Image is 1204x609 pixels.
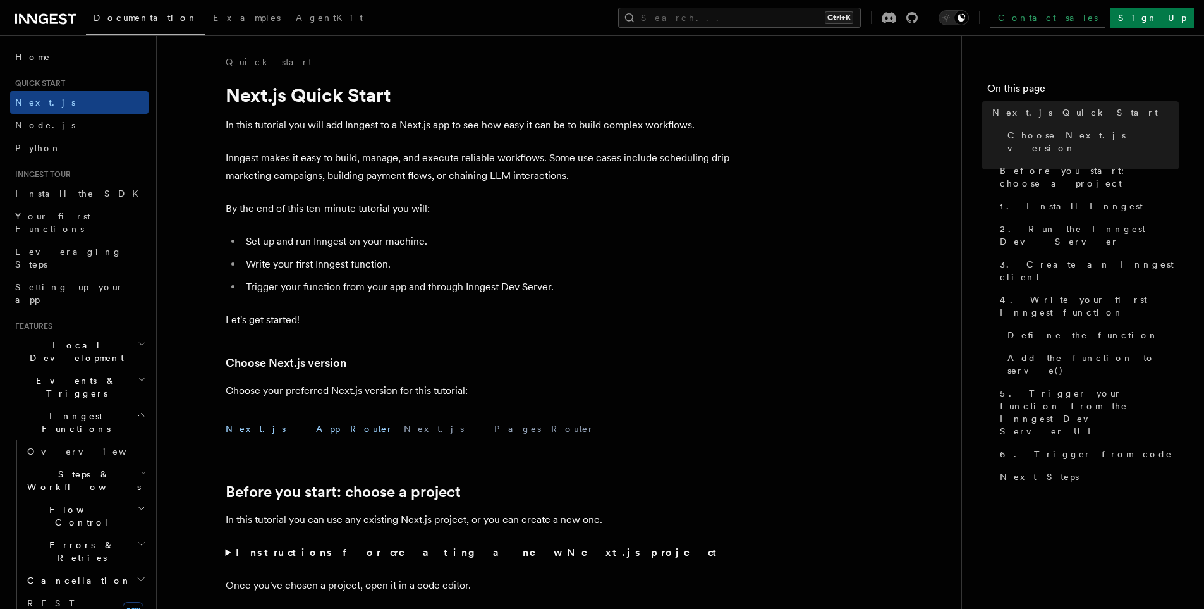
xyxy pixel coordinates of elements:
span: Next.js [15,97,75,108]
a: 1. Install Inngest [995,195,1179,218]
a: Setting up your app [10,276,149,311]
a: Install the SDK [10,182,149,205]
li: Write your first Inngest function. [242,255,731,273]
span: 6. Trigger from code [1000,448,1172,460]
p: By the end of this ten-minute tutorial you will: [226,200,731,218]
a: 4. Write your first Inngest function [995,288,1179,324]
a: Documentation [86,4,205,35]
li: Set up and run Inngest on your machine. [242,233,731,250]
a: Sign Up [1110,8,1194,28]
button: Next.js - App Router [226,415,394,443]
a: Next.js Quick Start [987,101,1179,124]
button: Search...Ctrl+K [618,8,861,28]
summary: Instructions for creating a new Next.js project [226,544,731,562]
strong: Instructions for creating a new Next.js project [236,546,722,558]
span: Home [15,51,51,63]
button: Steps & Workflows [22,463,149,498]
a: 2. Run the Inngest Dev Server [995,218,1179,253]
p: Choose your preferred Next.js version for this tutorial: [226,382,731,400]
a: Leveraging Steps [10,240,149,276]
span: Add the function to serve() [1007,352,1179,377]
span: 2. Run the Inngest Dev Server [1000,223,1179,248]
span: Steps & Workflows [22,468,141,493]
a: 6. Trigger from code [995,443,1179,465]
a: Choose Next.js version [226,354,346,372]
a: Node.js [10,114,149,137]
button: Next.js - Pages Router [404,415,595,443]
span: Leveraging Steps [15,247,122,269]
kbd: Ctrl+K [825,11,853,24]
span: 1. Install Inngest [1000,200,1143,212]
button: Events & Triggers [10,369,149,405]
span: 3. Create an Inngest client [1000,258,1179,283]
span: Node.js [15,120,75,130]
p: In this tutorial you will add Inngest to a Next.js app to see how easy it can be to build complex... [226,116,731,134]
a: Define the function [1002,324,1179,347]
button: Errors & Retries [22,534,149,569]
li: Trigger your function from your app and through Inngest Dev Server. [242,278,731,296]
a: Contact sales [990,8,1105,28]
span: Cancellation [22,574,131,587]
h1: Next.js Quick Start [226,83,731,106]
span: Next.js Quick Start [992,106,1158,119]
a: Before you start: choose a project [995,159,1179,195]
p: Inngest makes it easy to build, manage, and execute reliable workflows. Some use cases include sc... [226,149,731,185]
a: Your first Functions [10,205,149,240]
button: Cancellation [22,569,149,592]
h4: On this page [987,81,1179,101]
span: Examples [213,13,281,23]
a: 5. Trigger your function from the Inngest Dev Server UI [995,382,1179,443]
a: Next.js [10,91,149,114]
span: Define the function [1007,329,1158,341]
button: Flow Control [22,498,149,534]
a: Overview [22,440,149,463]
a: AgentKit [288,4,370,34]
p: Once you've chosen a project, open it in a code editor. [226,577,731,594]
span: Choose Next.js version [1007,129,1179,154]
span: Features [10,321,52,331]
a: Examples [205,4,288,34]
span: Documentation [94,13,198,23]
a: Quick start [226,56,312,68]
span: Overview [27,446,157,457]
span: Flow Control [22,503,137,529]
a: Before you start: choose a project [226,483,461,501]
button: Local Development [10,334,149,369]
span: Setting up your app [15,282,124,305]
a: Choose Next.js version [1002,124,1179,159]
button: Inngest Functions [10,405,149,440]
span: Your first Functions [15,211,90,234]
span: Events & Triggers [10,374,138,400]
button: Toggle dark mode [939,10,969,25]
span: Inngest tour [10,169,71,180]
span: Python [15,143,61,153]
a: Next Steps [995,465,1179,488]
span: Local Development [10,339,138,364]
a: Python [10,137,149,159]
span: 5. Trigger your function from the Inngest Dev Server UI [1000,387,1179,438]
span: Errors & Retries [22,539,137,564]
a: 3. Create an Inngest client [995,253,1179,288]
span: Before you start: choose a project [1000,164,1179,190]
span: Install the SDK [15,188,146,199]
a: Add the function to serve() [1002,347,1179,382]
a: Home [10,46,149,68]
p: In this tutorial you can use any existing Next.js project, or you can create a new one. [226,511,731,529]
span: 4. Write your first Inngest function [1000,293,1179,319]
span: Quick start [10,78,65,89]
p: Let's get started! [226,311,731,329]
span: Next Steps [1000,471,1079,483]
span: Inngest Functions [10,410,137,435]
span: AgentKit [296,13,363,23]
